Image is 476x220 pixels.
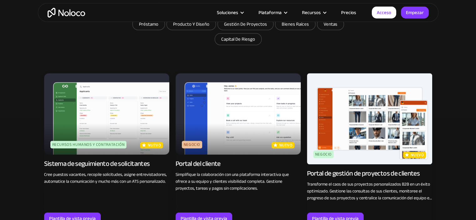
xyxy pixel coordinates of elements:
[406,8,424,17] font: Empezar
[44,170,167,186] font: Cree puestos vacantes, recopile solicitudes, asigne entrevistadores, automatice la comunicación y...
[148,141,161,149] font: nuevo
[307,167,420,180] font: Portal de gestión de proyectos de clientes
[307,180,432,216] font: Transforme el caos de sus proyectos personalizados B2B en un éxito optimizado. Gestione las consu...
[302,8,321,17] font: Recursos
[258,8,282,17] font: Plataforma
[184,141,200,148] font: Negocio
[48,8,85,18] a: hogar
[217,8,238,17] font: Soluciones
[372,7,396,18] a: Acceso
[315,151,332,158] font: Negocio
[401,7,429,18] a: Empezar
[251,8,294,17] div: Plataforma
[279,141,292,149] font: nuevo
[333,8,364,17] a: Precios
[341,8,356,17] font: Precios
[377,8,391,17] font: Acceso
[209,8,251,17] div: Soluciones
[176,157,221,170] font: Portal del cliente
[52,141,125,148] font: Recursos humanos y contratación
[294,8,333,17] div: Recursos
[176,170,289,192] font: Simplifique la colaboración con una plataforma interactiva que ofrece a su equipo y clientes visi...
[411,151,424,159] font: nuevo
[44,157,150,170] font: Sistema de seguimiento de solicitantes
